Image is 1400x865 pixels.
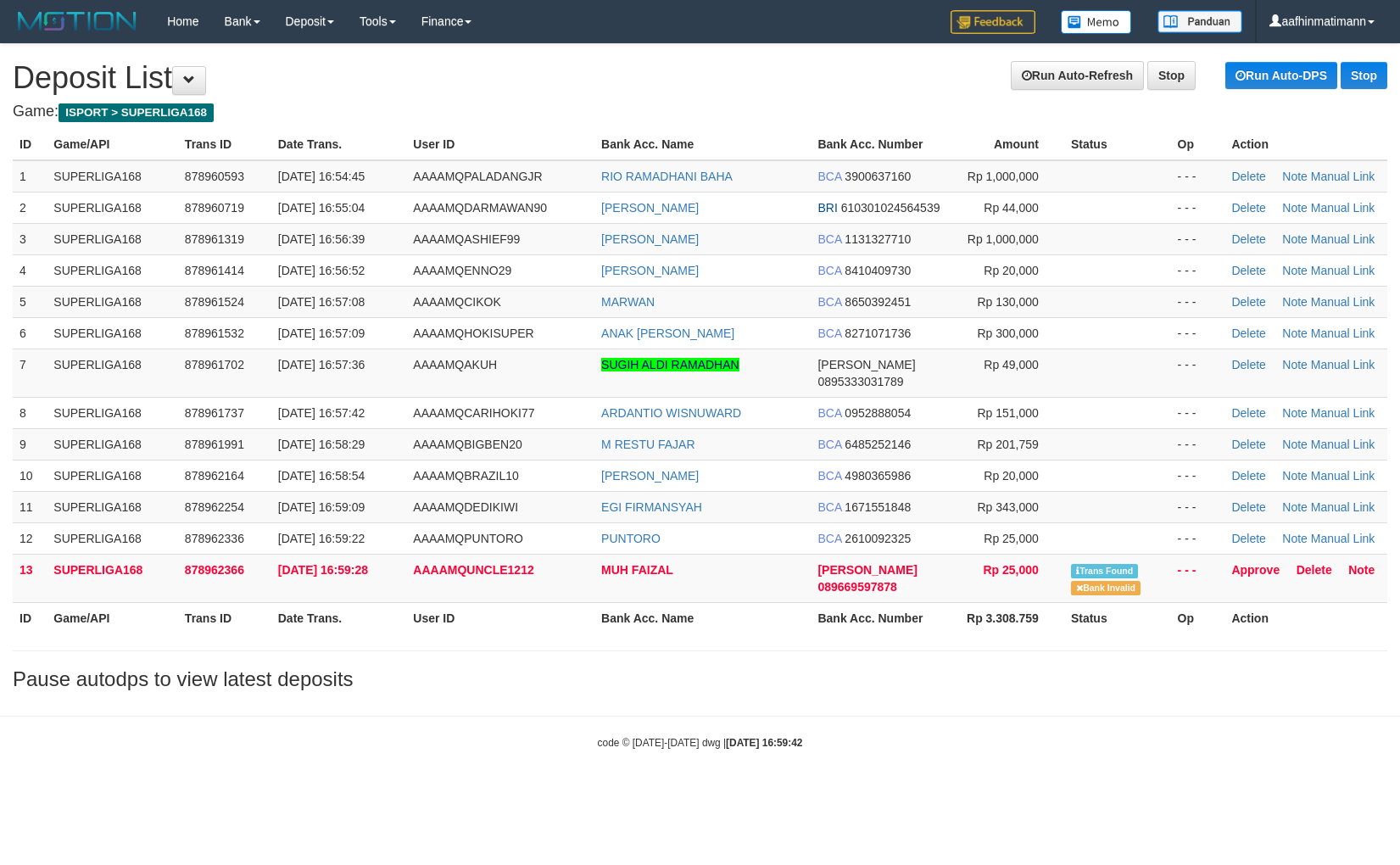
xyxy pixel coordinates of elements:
[13,428,47,460] td: 9
[984,264,1039,277] span: Rp 20,000
[47,460,178,491] td: SUPERLIGA168
[1282,500,1308,514] a: Note
[845,170,911,183] span: 3900637160
[1282,532,1308,545] a: Note
[1171,160,1225,193] td: - - -
[817,358,915,371] span: [PERSON_NAME]
[413,295,500,309] span: AAAAMQCIKOK
[977,438,1038,451] span: Rp 201,759
[185,170,244,183] span: 878960593
[1282,295,1308,309] a: Note
[1225,62,1337,89] a: Run Auto-DPS
[13,8,142,34] img: MOTION_logo.png
[13,460,47,491] td: 10
[845,500,911,514] span: 1671551848
[977,295,1038,309] span: Rp 130,000
[1171,397,1225,428] td: - - -
[1171,286,1225,317] td: - - -
[1064,129,1171,160] th: Status
[845,438,911,451] span: 6485252146
[601,469,699,483] a: [PERSON_NAME]
[1311,264,1375,277] a: Manual Link
[817,295,841,309] span: BCA
[1071,564,1139,578] span: Similar transaction found
[845,532,911,545] span: 2610092325
[817,500,841,514] span: BCA
[13,349,47,397] td: 7
[1282,232,1308,246] a: Note
[185,295,244,309] span: 878961524
[47,254,178,286] td: SUPERLIGA168
[47,349,178,397] td: SUPERLIGA168
[817,264,841,277] span: BCA
[47,428,178,460] td: SUPERLIGA168
[278,438,365,451] span: [DATE] 16:58:29
[178,129,271,160] th: Trans ID
[1231,201,1265,215] a: Delete
[185,438,244,451] span: 878961991
[59,103,214,122] span: ISPORT > SUPERLIGA168
[601,170,733,183] a: RIO RAMADHANI BAHA
[13,160,47,193] td: 1
[1311,326,1375,340] a: Manual Link
[594,602,811,633] th: Bank Acc. Name
[413,326,533,340] span: AAAAMQHOKISUPER
[178,602,271,633] th: Trans ID
[278,500,365,514] span: [DATE] 16:59:09
[984,469,1039,483] span: Rp 20,000
[817,563,917,577] span: [PERSON_NAME]
[817,170,841,183] span: BCA
[1311,232,1375,246] a: Manual Link
[968,232,1039,246] span: Rp 1,000,000
[185,264,244,277] span: 878961414
[1341,62,1387,89] a: Stop
[13,554,47,602] td: 13
[413,469,519,483] span: AAAAMQBRAZIL10
[1311,500,1375,514] a: Manual Link
[726,737,802,749] strong: [DATE] 16:59:42
[598,737,803,749] small: code © [DATE]-[DATE] dwg |
[47,223,178,254] td: SUPERLIGA168
[1231,264,1265,277] a: Delete
[47,160,178,193] td: SUPERLIGA168
[1224,602,1387,633] th: Action
[1348,563,1375,577] a: Note
[13,668,1387,690] h3: Pause autodps to view latest deposits
[413,406,534,420] span: AAAAMQCARIHOKI77
[845,469,911,483] span: 4980365986
[956,129,1064,160] th: Amount
[1171,554,1225,602] td: - - -
[845,264,911,277] span: 8410409730
[984,532,1039,545] span: Rp 25,000
[1311,532,1375,545] a: Manual Link
[951,10,1035,34] img: Feedback.jpg
[13,602,47,633] th: ID
[278,326,365,340] span: [DATE] 16:57:09
[1061,10,1132,34] img: Button%20Memo.svg
[1147,61,1196,90] a: Stop
[278,264,365,277] span: [DATE] 16:56:52
[1064,602,1171,633] th: Status
[1231,358,1265,371] a: Delete
[1157,10,1242,33] img: panduan.png
[1231,326,1265,340] a: Delete
[1171,349,1225,397] td: - - -
[278,563,368,577] span: [DATE] 16:59:28
[1231,295,1265,309] a: Delete
[1282,264,1308,277] a: Note
[817,201,837,215] span: BRI
[601,264,699,277] a: [PERSON_NAME]
[811,129,955,160] th: Bank Acc. Number
[817,406,841,420] span: BCA
[817,580,896,594] span: 089669597878
[601,406,741,420] a: ARDANTIO WISNUWARD
[185,532,244,545] span: 878962336
[1011,61,1144,90] a: Run Auto-Refresh
[1171,192,1225,223] td: - - -
[1311,358,1375,371] a: Manual Link
[185,326,244,340] span: 878961532
[601,438,694,451] a: M RESTU FAJAR
[13,192,47,223] td: 2
[1282,406,1308,420] a: Note
[845,232,911,246] span: 1131327710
